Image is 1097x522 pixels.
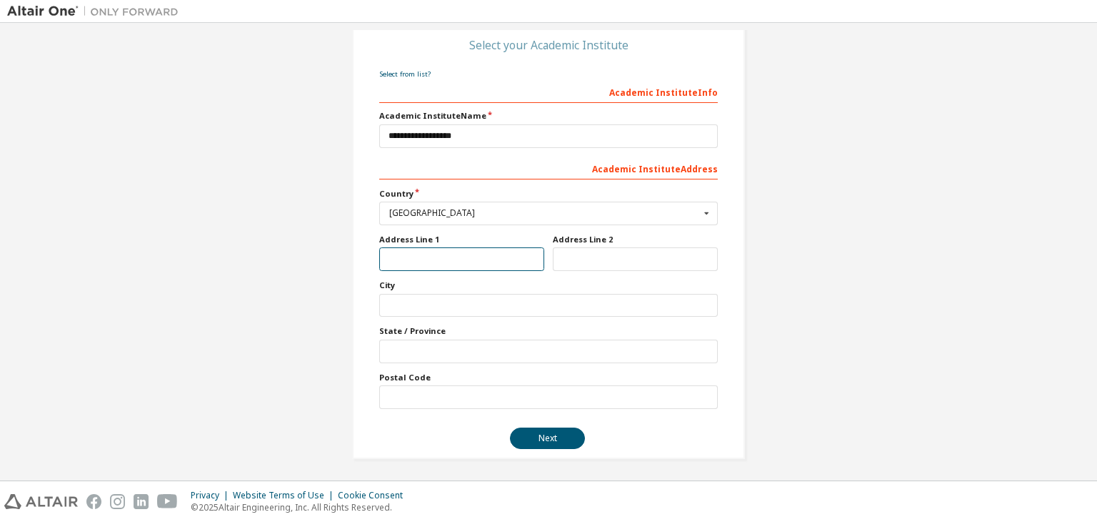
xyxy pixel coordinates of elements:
[379,69,431,79] a: Select from list?
[110,494,125,509] img: instagram.svg
[233,490,338,501] div: Website Terms of Use
[157,494,178,509] img: youtube.svg
[379,280,718,291] label: City
[338,490,411,501] div: Cookie Consent
[134,494,149,509] img: linkedin.svg
[191,490,233,501] div: Privacy
[379,372,718,383] label: Postal Code
[86,494,101,509] img: facebook.svg
[191,501,411,513] p: © 2025 Altair Engineering, Inc. All Rights Reserved.
[4,494,78,509] img: altair_logo.svg
[553,234,718,245] label: Address Line 2
[379,157,718,179] div: Academic Institute Address
[379,80,718,103] div: Academic Institute Info
[379,325,718,337] label: State / Province
[510,428,585,449] button: Next
[379,188,718,200] label: Country
[469,41,628,49] div: Select your Academic Institute
[7,4,186,19] img: Altair One
[379,110,718,122] label: Academic Institute Name
[389,209,700,217] div: [GEOGRAPHIC_DATA]
[379,234,544,245] label: Address Line 1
